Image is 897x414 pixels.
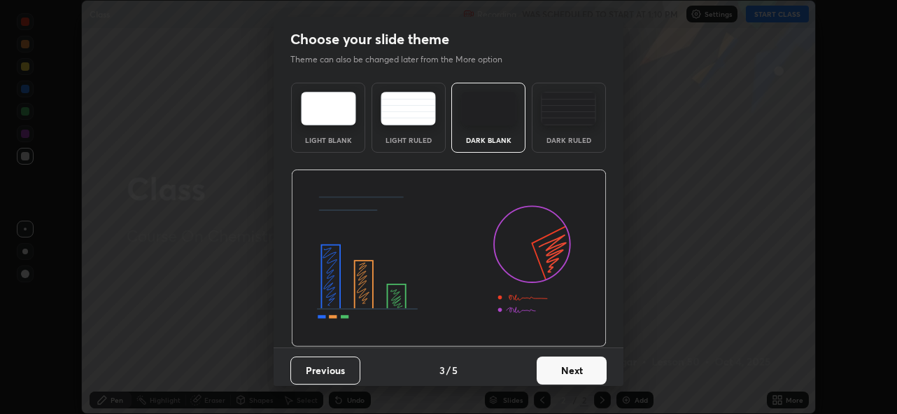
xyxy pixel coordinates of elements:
img: lightTheme.e5ed3b09.svg [301,92,356,125]
div: Dark Blank [460,137,516,144]
h4: / [446,363,451,378]
div: Light Ruled [381,137,437,144]
img: darkThemeBanner.d06ce4a2.svg [291,170,607,347]
p: Theme can also be changed later from the More option [290,53,517,66]
h2: Choose your slide theme [290,30,449,48]
div: Light Blank [300,137,356,144]
img: darkRuledTheme.de295e13.svg [541,92,596,125]
img: darkTheme.f0cc69e5.svg [461,92,516,125]
button: Previous [290,357,360,385]
h4: 5 [452,363,458,378]
button: Next [537,357,607,385]
img: lightRuledTheme.5fabf969.svg [381,92,436,125]
div: Dark Ruled [541,137,597,144]
h4: 3 [439,363,445,378]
